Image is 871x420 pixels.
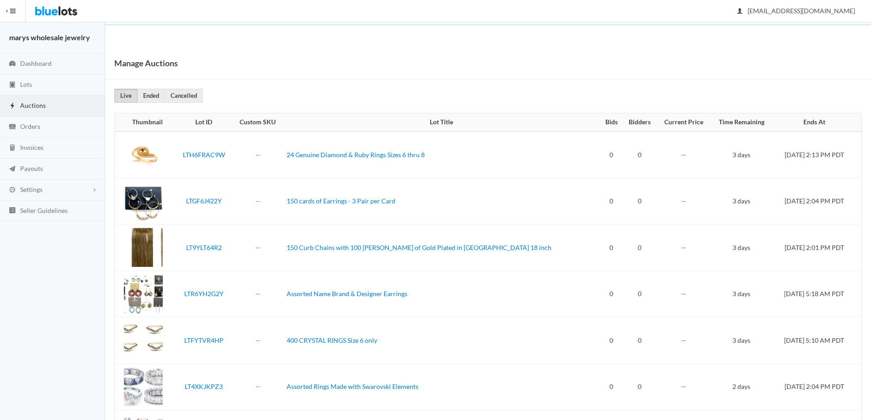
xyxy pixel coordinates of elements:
td: 0 [600,317,623,364]
a: 150 cards of Earrings - 3 Pair per Card [287,197,395,205]
ion-icon: paper plane [8,165,17,174]
td: [DATE] 2:01 PM PDT [772,224,861,271]
td: 0 [600,363,623,410]
a: 24 Genuine Diamond & Ruby Rings Sizes 6 thru 8 [287,151,425,159]
td: 3 days [711,132,772,178]
td: -- [657,363,711,410]
th: Bidders [623,113,657,132]
ion-icon: cash [8,123,17,132]
td: 0 [623,132,657,178]
td: 0 [623,271,657,317]
td: -- [657,178,711,224]
th: Current Price [657,113,711,132]
td: 2 days [711,363,772,410]
td: 0 [600,178,623,224]
td: 0 [623,224,657,271]
a: Live [114,89,138,103]
td: 3 days [711,224,772,271]
td: [DATE] 2:04 PM PDT [772,363,861,410]
td: -- [657,317,711,364]
td: 3 days [711,271,772,317]
a: -- [256,290,260,298]
span: Orders [20,122,40,130]
th: Bids [600,113,623,132]
td: [DATE] 2:04 PM PDT [772,178,861,224]
span: Dashboard [20,59,52,67]
th: Lot ID [175,113,233,132]
a: LTR6YH2G2Y [184,290,224,298]
ion-icon: cog [8,186,17,195]
ion-icon: calculator [8,144,17,153]
td: 0 [623,178,657,224]
a: 400 CRYSTAL RINGS Size 6 only [287,336,377,344]
td: 0 [600,224,623,271]
a: -- [256,244,260,251]
td: [DATE] 2:13 PM PDT [772,132,861,178]
th: Custom SKU [232,113,283,132]
a: 150 Curb Chains with 100 [PERSON_NAME] of Gold Plated in [GEOGRAPHIC_DATA] 18 inch [287,244,551,251]
td: 0 [623,363,657,410]
a: Ended [137,89,165,103]
strong: marys wholesale jewelry [9,33,90,42]
td: -- [657,271,711,317]
th: Thumbnail [115,113,175,132]
a: LTFYTVR4HP [184,336,224,344]
a: Cancelled [165,89,203,103]
td: 3 days [711,317,772,364]
a: LTH6FRAC9W [183,151,225,159]
span: Settings [20,186,43,193]
a: -- [256,197,260,205]
a: LT4XKJKPZ3 [185,383,223,390]
h1: Manage Auctions [114,56,178,70]
ion-icon: speedometer [8,60,17,69]
span: [EMAIL_ADDRESS][DOMAIN_NAME] [737,7,855,15]
th: Ends At [772,113,861,132]
ion-icon: list box [8,207,17,215]
td: [DATE] 5:18 AM PDT [772,271,861,317]
span: Invoices [20,144,43,151]
span: Payouts [20,165,43,172]
td: 0 [600,132,623,178]
ion-icon: clipboard [8,81,17,90]
a: Assorted Rings Made with Swarovski Elements [287,383,418,390]
td: 0 [600,271,623,317]
span: Seller Guidelines [20,207,68,214]
td: [DATE] 5:10 AM PDT [772,317,861,364]
th: Time Remaining [711,113,772,132]
td: 3 days [711,178,772,224]
td: -- [657,224,711,271]
td: -- [657,132,711,178]
a: LT9YLT64R2 [186,244,222,251]
a: -- [256,151,260,159]
ion-icon: person [735,7,744,16]
span: Auctions [20,101,46,109]
ion-icon: flash [8,102,17,111]
a: LTGF6J422Y [186,197,222,205]
a: -- [256,336,260,344]
span: Lots [20,80,32,88]
a: Assorted Name Brand & Designer Earrings [287,290,407,298]
td: 0 [623,317,657,364]
th: Lot Title [283,113,600,132]
a: -- [256,383,260,390]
